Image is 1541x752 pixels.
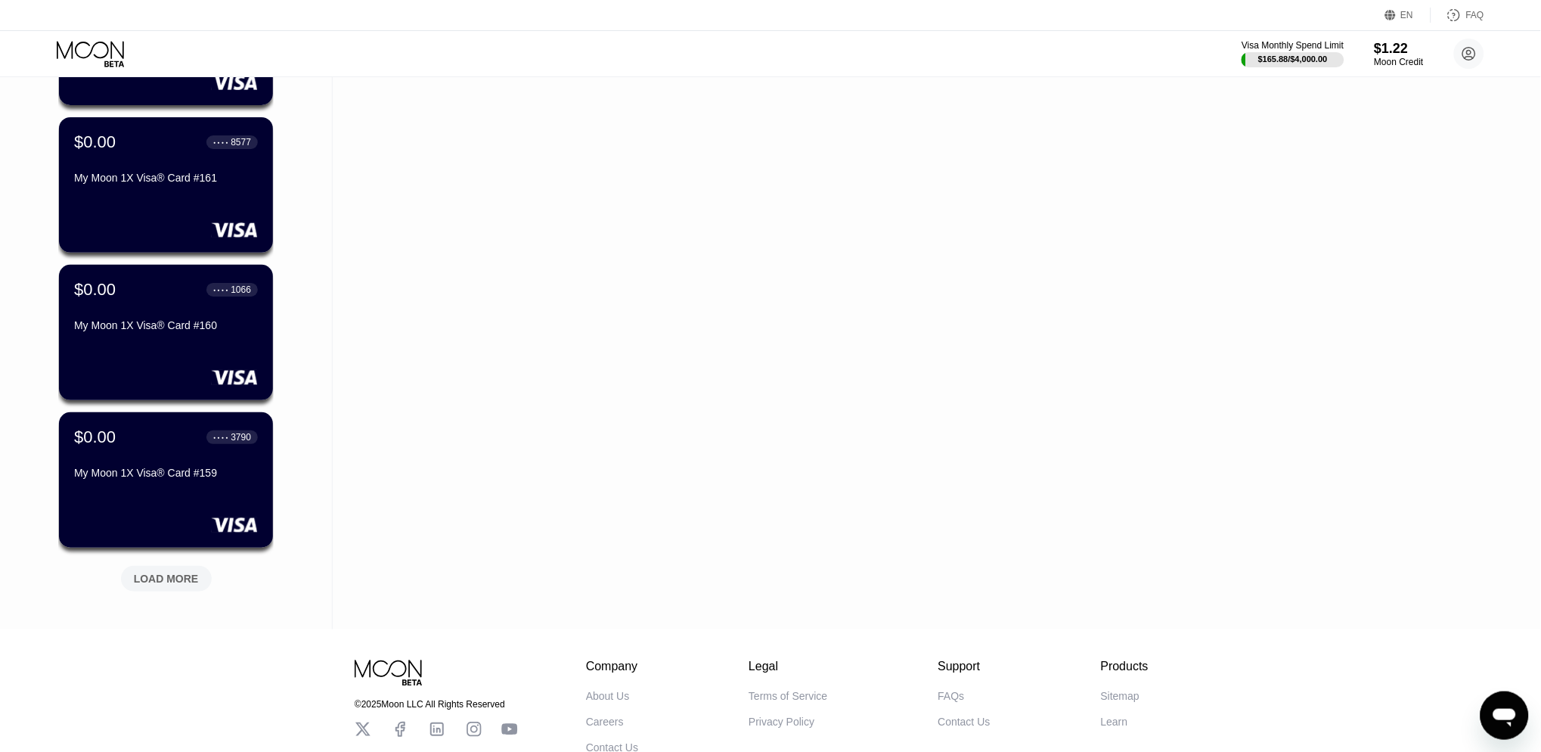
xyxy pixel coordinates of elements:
div: Visa Monthly Spend Limit$165.88/$4,000.00 [1242,40,1344,67]
div: $0.00● ● ● ●3790My Moon 1X Visa® Card #159 [59,412,273,548]
div: ● ● ● ● [213,140,228,144]
div: Support [938,660,991,673]
div: EN [1385,8,1431,23]
div: FAQs [938,690,965,702]
div: FAQ [1466,10,1484,20]
div: Terms of Service [749,690,827,702]
div: Sitemap [1101,690,1139,702]
div: Learn [1101,716,1128,728]
div: About Us [586,690,630,702]
div: Contact Us [938,716,991,728]
div: Legal [749,660,827,673]
div: © 2025 Moon LLC All Rights Reserved [355,699,518,710]
div: $0.00● ● ● ●1066My Moon 1X Visa® Card #160 [59,265,273,400]
div: Privacy Policy [749,716,814,728]
div: $0.00● ● ● ●8577My Moon 1X Visa® Card #161 [59,117,273,253]
div: Company [586,660,638,673]
div: LOAD MORE [134,572,199,586]
div: Products [1101,660,1149,673]
div: $0.00 [74,132,116,152]
div: $0.00 [74,280,116,300]
div: My Moon 1X Visa® Card #160 [74,319,258,331]
div: $1.22Moon Credit [1375,41,1424,67]
div: ● ● ● ● [213,435,228,440]
div: LOAD MORE [110,560,223,592]
div: My Moon 1X Visa® Card #159 [74,467,258,479]
div: Moon Credit [1375,57,1424,67]
div: My Moon 1X Visa® Card #161 [74,172,258,184]
div: 8577 [231,137,251,148]
div: Careers [586,716,624,728]
div: 1066 [231,284,251,295]
div: $165.88 / $4,000.00 [1258,54,1328,64]
div: 3790 [231,432,251,443]
div: $0.00 [74,427,116,447]
div: ● ● ● ● [213,287,228,292]
div: Visa Monthly Spend Limit [1242,40,1344,51]
iframe: Button to launch messaging window [1481,691,1529,740]
div: $1.22 [1375,41,1424,57]
div: EN [1401,10,1414,20]
div: FAQ [1431,8,1484,23]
